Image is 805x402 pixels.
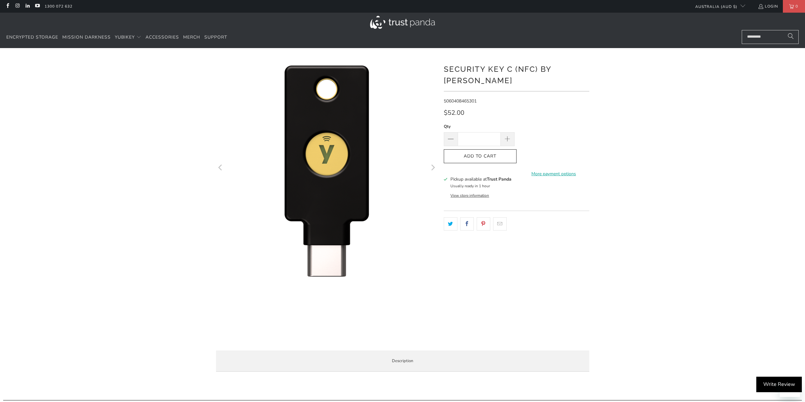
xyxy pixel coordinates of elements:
img: Security Key C (NFC) by Yubico - Trust Panda [233,288,278,333]
button: Add to Cart [444,149,517,164]
a: Email this to a friend [493,217,507,231]
span: Merch [183,34,200,40]
label: Description [216,350,589,372]
span: 5060408465301 [444,98,477,104]
img: Security Key C (NFC) by Yubico - Trust Panda [281,288,325,333]
b: Trust Panda [487,176,511,182]
span: $52.00 [444,108,464,117]
label: Qty [444,123,515,130]
img: Security Key C (NFC) by Yubico - Trust Panda [376,288,420,333]
input: Search... [742,30,799,44]
span: Support [204,34,227,40]
a: Share this on Facebook [460,217,474,231]
iframe: Button to launch messaging window [780,377,800,397]
button: Search [783,30,799,44]
button: Next [428,58,438,279]
a: Share this on Twitter [444,217,457,231]
a: Share this on Pinterest [477,217,490,231]
nav: Translation missing: en.navigation.header.main_nav [6,30,227,45]
h1: Security Key C (NFC) by [PERSON_NAME] [444,62,589,86]
a: Merch [183,30,200,45]
a: Trust Panda Australia on Instagram [15,4,20,9]
a: Mission Darkness [62,30,111,45]
a: Trust Panda Australia on YouTube [34,4,40,9]
a: Support [204,30,227,45]
span: Mission Darkness [62,34,111,40]
a: Trust Panda Australia on LinkedIn [25,4,30,9]
button: View store information [450,193,489,198]
small: Usually ready in 1 hour [450,183,490,189]
a: Trust Panda Australia on Facebook [5,4,10,9]
img: Trust Panda Australia [370,16,435,29]
span: Add to Cart [450,154,510,159]
img: Security Key C (NFC) by Yubico - Trust Panda [216,58,437,279]
img: Security Key C (NFC) by Yubico - Trust Panda [328,288,373,333]
a: Login [758,3,778,10]
a: Encrypted Storage [6,30,58,45]
div: Write Review [756,377,802,393]
a: More payment options [518,170,589,177]
span: Accessories [146,34,179,40]
span: YubiKey [115,34,135,40]
span: Encrypted Storage [6,34,58,40]
h3: Pickup available at [450,176,511,182]
a: 1300 072 632 [45,3,72,10]
summary: YubiKey [115,30,141,45]
button: Previous [216,58,226,279]
a: Accessories [146,30,179,45]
